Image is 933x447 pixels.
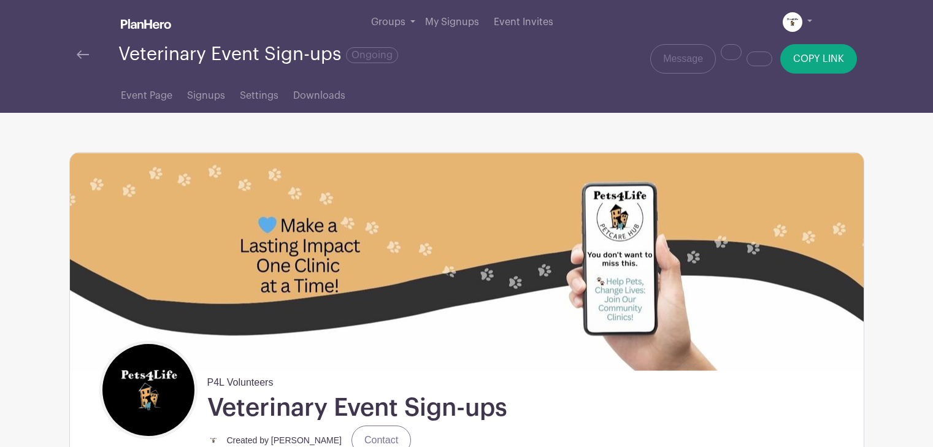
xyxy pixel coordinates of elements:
span: Groups [371,17,405,27]
span: Message [663,52,703,66]
span: COPY LINK [793,54,844,64]
a: Settings [240,74,278,113]
span: Downloads [293,88,345,103]
span: Signups [187,88,225,103]
small: Created by [PERSON_NAME] [227,435,342,445]
a: Message [650,44,716,74]
img: square%20black%20logo%20FB%20profile.jpg [102,344,194,436]
div: Veterinary Event Sign-ups [118,44,398,64]
button: COPY LINK [780,44,857,74]
h1: Veterinary Event Sign-ups [207,392,507,423]
a: Signups [187,74,225,113]
span: Ongoing [346,47,398,63]
a: Downloads [293,74,345,113]
span: Settings [240,88,278,103]
img: 40210%20Zip%20(5).jpg [70,153,864,370]
img: back-arrow-29a5d9b10d5bd6ae65dc969a981735edf675c4d7a1fe02e03b50dbd4ba3cdb55.svg [77,50,89,59]
span: Event Invites [494,17,553,27]
a: Event Page [121,74,172,113]
span: My Signups [425,17,479,27]
img: small%20square%20logo.jpg [207,434,220,446]
img: logo_white-6c42ec7e38ccf1d336a20a19083b03d10ae64f83f12c07503d8b9e83406b4c7d.svg [121,19,171,29]
img: small%20square%20logo.jpg [783,12,802,32]
span: Event Page [121,88,172,103]
span: P4L Volunteers [207,370,274,390]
